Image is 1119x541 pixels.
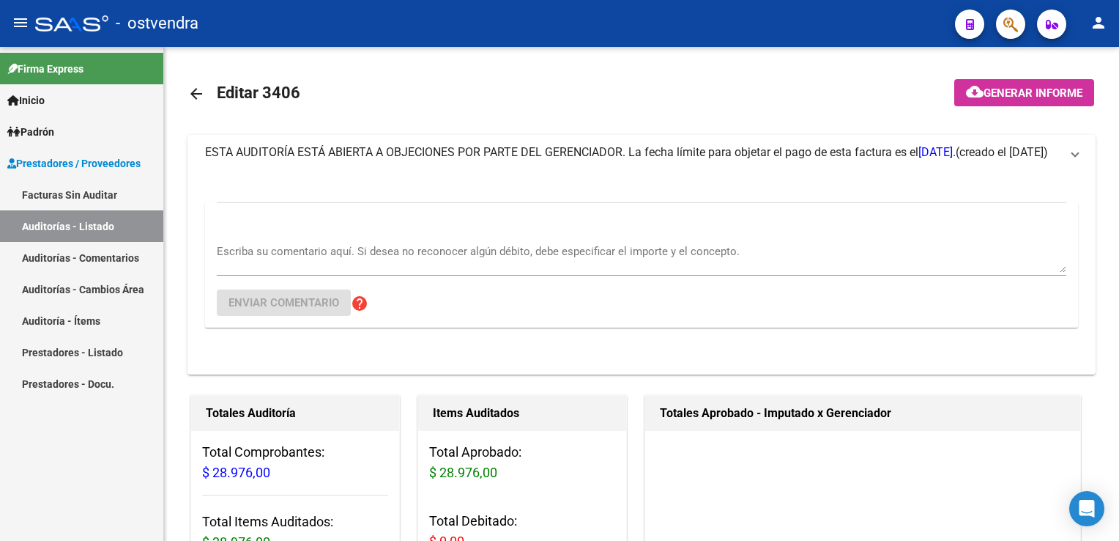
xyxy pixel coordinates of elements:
[202,465,270,480] span: $ 28.976,00
[206,402,384,425] h1: Totales Auditoría
[12,14,29,32] mat-icon: menu
[954,79,1094,106] button: Generar informe
[966,83,984,100] mat-icon: cloud_download
[187,170,1096,375] div: ESTA AUDITORÍA ESTÁ ABIERTA A OBJECIONES POR PARTE DEL GERENCIADOR. La fecha límite para objetar ...
[918,145,956,159] span: [DATE].
[202,442,388,483] h3: Total Comprobantes:
[660,402,1066,425] h1: Totales Aprobado - Imputado x Gerenciador
[217,290,351,316] button: Enviar comentario
[351,295,368,312] mat-icon: help
[116,7,198,40] span: - ostvendra
[187,135,1096,170] mat-expansion-panel-header: ESTA AUDITORÍA ESTÁ ABIERTA A OBJECIONES POR PARTE DEL GERENCIADOR. La fecha límite para objetar ...
[956,144,1048,161] span: (creado el [DATE])
[7,61,83,77] span: Firma Express
[7,92,45,108] span: Inicio
[984,87,1082,100] span: Generar informe
[1090,14,1107,32] mat-icon: person
[1069,491,1104,526] div: Open Intercom Messenger
[187,85,205,103] mat-icon: arrow_back
[205,145,956,159] span: ESTA AUDITORÍA ESTÁ ABIERTA A OBJECIONES POR PARTE DEL GERENCIADOR. La fecha límite para objetar ...
[433,402,611,425] h1: Items Auditados
[228,296,339,309] span: Enviar comentario
[429,442,615,483] h3: Total Aprobado:
[429,465,497,480] span: $ 28.976,00
[7,155,141,172] span: Prestadores / Proveedores
[7,124,54,140] span: Padrón
[217,84,300,102] span: Editar 3406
